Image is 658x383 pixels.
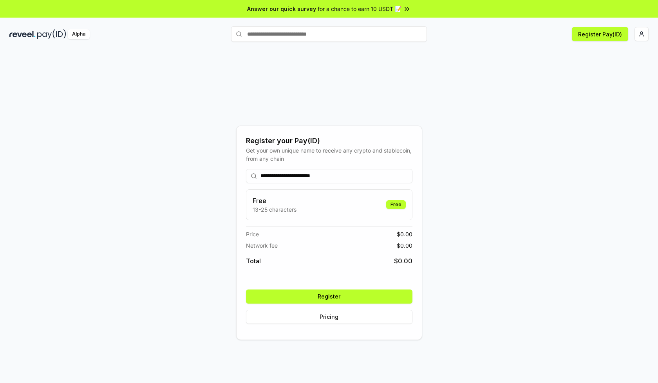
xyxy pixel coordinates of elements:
button: Pricing [246,310,412,324]
span: $ 0.00 [397,241,412,250]
div: Alpha [68,29,90,39]
span: $ 0.00 [394,256,412,266]
button: Register Pay(ID) [572,27,628,41]
span: Network fee [246,241,278,250]
img: reveel_dark [9,29,36,39]
span: for a chance to earn 10 USDT 📝 [318,5,401,13]
span: Price [246,230,259,238]
p: 13-25 characters [253,205,296,214]
div: Get your own unique name to receive any crypto and stablecoin, from any chain [246,146,412,163]
img: pay_id [37,29,66,39]
div: Free [386,200,406,209]
button: Register [246,289,412,304]
span: Total [246,256,261,266]
div: Register your Pay(ID) [246,135,412,146]
span: $ 0.00 [397,230,412,238]
span: Answer our quick survey [247,5,316,13]
h3: Free [253,196,296,205]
